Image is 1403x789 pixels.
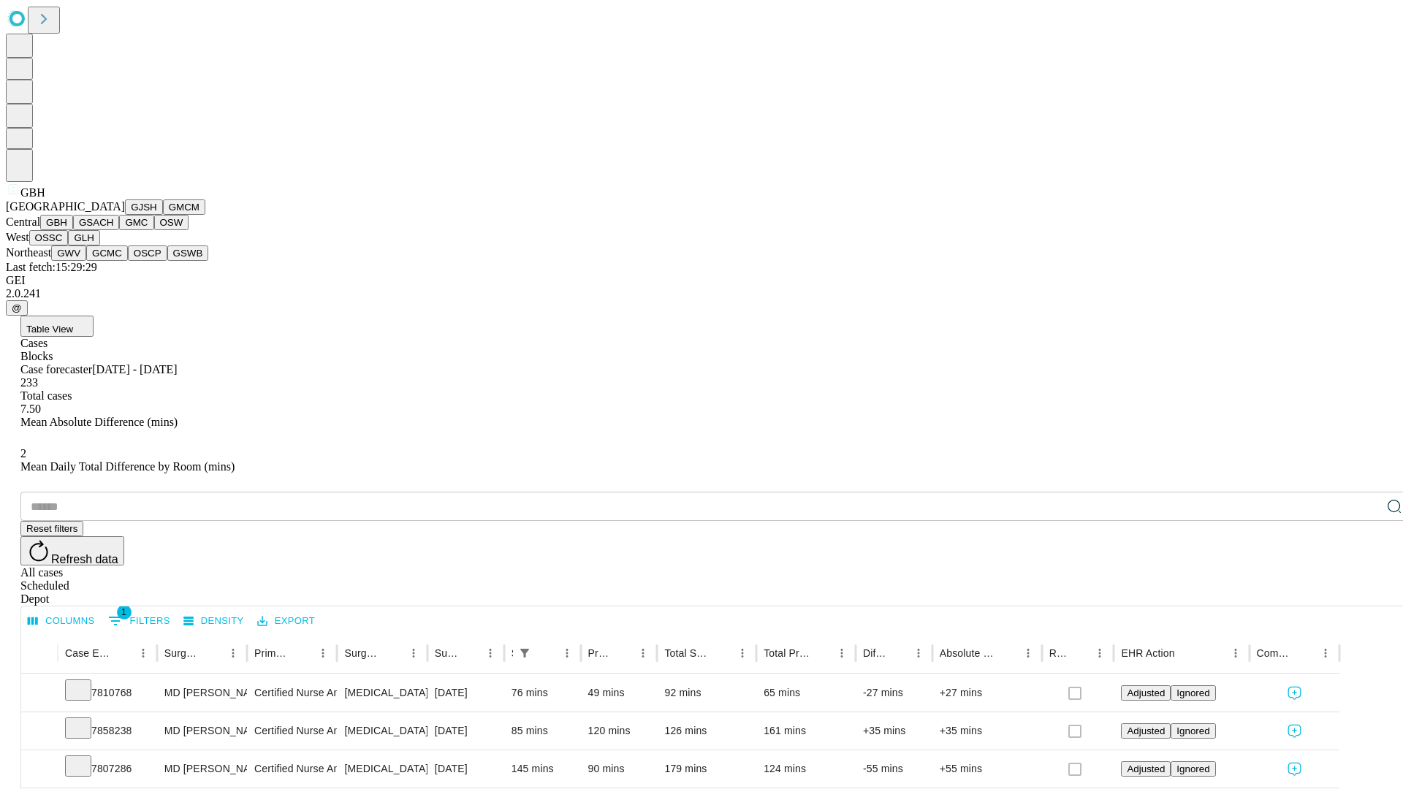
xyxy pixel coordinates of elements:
[764,674,848,712] div: 65 mins
[764,750,848,788] div: 124 mins
[119,215,153,230] button: GMC
[163,199,205,215] button: GMCM
[1171,723,1215,739] button: Ignored
[1127,725,1165,736] span: Adjusted
[1176,643,1197,663] button: Sort
[512,647,513,659] div: Scheduled In Room Duration
[1295,643,1315,663] button: Sort
[164,647,201,659] div: Surgeon Name
[51,245,86,261] button: GWV
[26,324,73,335] span: Table View
[128,245,167,261] button: OSCP
[1121,723,1171,739] button: Adjusted
[65,750,150,788] div: 7807286
[1315,643,1336,663] button: Menu
[254,674,330,712] div: Certified Nurse Anesthetist
[1127,687,1165,698] span: Adjusted
[732,643,753,663] button: Menu
[24,610,99,633] button: Select columns
[1171,761,1215,777] button: Ignored
[557,643,577,663] button: Menu
[1121,647,1174,659] div: EHR Action
[832,643,852,663] button: Menu
[588,647,612,659] div: Predicted In Room Duration
[1018,643,1038,663] button: Menu
[20,389,72,402] span: Total cases
[254,610,319,633] button: Export
[254,647,291,659] div: Primary Service
[940,674,1035,712] div: +27 mins
[12,302,22,313] span: @
[254,750,330,788] div: Certified Nurse Anesthetist
[664,712,749,750] div: 126 mins
[435,674,497,712] div: [DATE]
[863,647,886,659] div: Difference
[6,274,1397,287] div: GEI
[460,643,480,663] button: Sort
[92,363,177,376] span: [DATE] - [DATE]
[1127,763,1165,774] span: Adjusted
[514,643,535,663] button: Show filters
[764,647,810,659] div: Total Predicted Duration
[1090,643,1110,663] button: Menu
[1121,761,1171,777] button: Adjusted
[20,521,83,536] button: Reset filters
[20,363,92,376] span: Case forecaster
[6,287,1397,300] div: 2.0.241
[344,647,381,659] div: Surgery Name
[588,712,650,750] div: 120 mins
[1176,763,1209,774] span: Ignored
[863,674,925,712] div: -27 mins
[764,712,848,750] div: 161 mins
[1171,685,1215,701] button: Ignored
[73,215,119,230] button: GSACH
[344,674,419,712] div: [MEDICAL_DATA] CA SCRN NOT HI RSK
[65,674,150,712] div: 7810768
[1049,647,1068,659] div: Resolved in EHR
[202,643,223,663] button: Sort
[712,643,732,663] button: Sort
[888,643,908,663] button: Sort
[514,643,535,663] div: 1 active filter
[164,750,240,788] div: MD [PERSON_NAME]
[1257,647,1293,659] div: Comments
[6,261,97,273] span: Last fetch: 15:29:29
[20,376,38,389] span: 233
[20,416,178,428] span: Mean Absolute Difference (mins)
[940,712,1035,750] div: +35 mins
[664,750,749,788] div: 179 mins
[612,643,633,663] button: Sort
[117,605,132,620] span: 1
[633,643,653,663] button: Menu
[6,246,51,259] span: Northeast
[480,643,501,663] button: Menu
[20,186,45,199] span: GBH
[997,643,1018,663] button: Sort
[254,712,330,750] div: Certified Nurse Anesthetist
[344,712,419,750] div: [MEDICAL_DATA] PARTIAL
[536,643,557,663] button: Sort
[588,674,650,712] div: 49 mins
[1069,643,1090,663] button: Sort
[512,712,574,750] div: 85 mins
[125,199,163,215] button: GJSH
[6,231,29,243] span: West
[435,750,497,788] div: [DATE]
[65,712,150,750] div: 7858238
[20,536,124,565] button: Refresh data
[940,647,996,659] div: Absolute Difference
[104,609,174,633] button: Show filters
[1176,687,1209,698] span: Ignored
[383,643,403,663] button: Sort
[313,643,333,663] button: Menu
[154,215,189,230] button: OSW
[811,643,832,663] button: Sort
[26,523,77,534] span: Reset filters
[435,712,497,750] div: [DATE]
[1176,725,1209,736] span: Ignored
[167,245,209,261] button: GSWB
[512,674,574,712] div: 76 mins
[28,681,50,706] button: Expand
[51,553,118,565] span: Refresh data
[435,647,458,659] div: Surgery Date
